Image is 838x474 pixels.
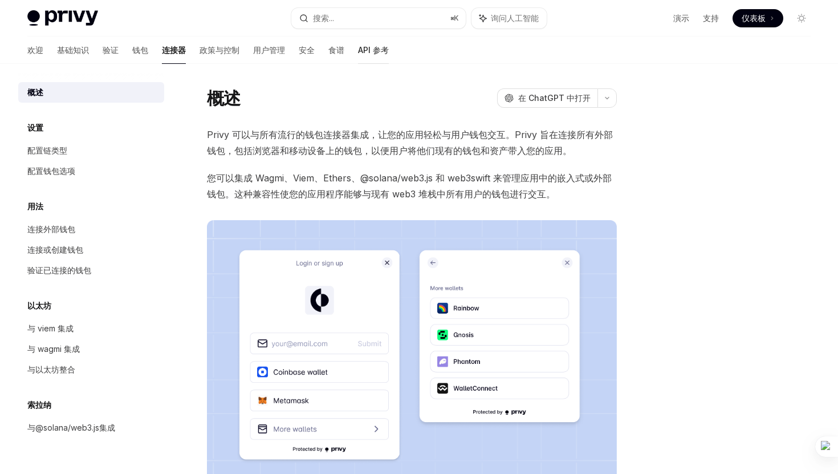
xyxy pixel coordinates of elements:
[27,344,80,354] font: 与 wagmi 集成
[18,140,164,161] a: 配置链类型
[27,201,43,211] font: 用法
[454,14,459,22] font: K
[18,359,164,380] a: 与以太坊整合
[27,37,43,64] a: 欢迎
[162,45,186,55] font: 连接器
[18,318,164,339] a: 与 viem 集成
[27,423,115,432] font: 与@solana/web3.js集成
[299,45,315,55] font: 安全
[27,265,91,275] font: 验证已连接的钱包
[27,166,75,176] font: 配置钱包选项
[491,13,539,23] font: 询问人工智能
[27,364,75,374] font: 与以太坊整合
[253,37,285,64] a: 用户管理
[733,9,783,27] a: 仪表板
[103,37,119,64] a: 验证
[313,13,334,23] font: 搜索...
[18,82,164,103] a: 概述
[703,13,719,24] a: 支持
[57,37,89,64] a: 基础知识
[27,87,43,97] font: 概述
[27,45,43,55] font: 欢迎
[162,37,186,64] a: 连接器
[27,301,51,310] font: 以太坊
[497,88,597,108] button: 在 ChatGPT 中打开
[358,37,389,64] a: API 参考
[703,13,719,23] font: 支持
[450,14,454,22] font: ⌘
[103,45,119,55] font: 验证
[18,161,164,181] a: 配置钱包选项
[291,8,465,29] button: 搜索...⌘K
[328,37,344,64] a: 食谱
[18,339,164,359] a: 与 wagmi 集成
[207,88,241,108] font: 概述
[358,45,389,55] font: API 参考
[132,45,148,55] font: 钱包
[792,9,811,27] button: 切换暗模式
[27,224,75,234] font: 连接外部钱包
[471,8,547,29] button: 询问人工智能
[27,10,98,26] img: 灯光标志
[18,240,164,260] a: 连接或创建钱包
[18,418,164,438] a: 与@solana/web3.js集成
[207,129,613,156] font: Privy 可以与所有流行的钱包连接器集成，让您的应用轻松与用户钱包交互。Privy 旨在连接所有外部钱包，包括浏览器和移动设备上的钱包，以便用户将他们现有的钱包和资产带入您的应用。
[132,37,148,64] a: 钱包
[742,13,766,23] font: 仪表板
[673,13,689,24] a: 演示
[27,245,83,254] font: 连接或创建钱包
[200,45,239,55] font: 政策与控制
[27,123,43,132] font: 设置
[328,45,344,55] font: 食谱
[518,93,591,103] font: 在 ChatGPT 中打开
[27,145,67,155] font: 配置链类型
[673,13,689,23] font: 演示
[200,37,239,64] a: 政策与控制
[18,219,164,240] a: 连接外部钱包
[27,400,51,410] font: 索拉纳
[253,45,285,55] font: 用户管理
[207,172,612,200] font: 您可以集成 Wagmi、Viem、Ethers、@solana/web3.js 和 web3swift 来管理应用中的嵌入式或外部钱包。这种兼容性使您的应用程序能够与现有 web3 堆栈中所有用...
[299,37,315,64] a: 安全
[27,323,74,333] font: 与 viem 集成
[57,45,89,55] font: 基础知识
[18,260,164,281] a: 验证已连接的钱包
